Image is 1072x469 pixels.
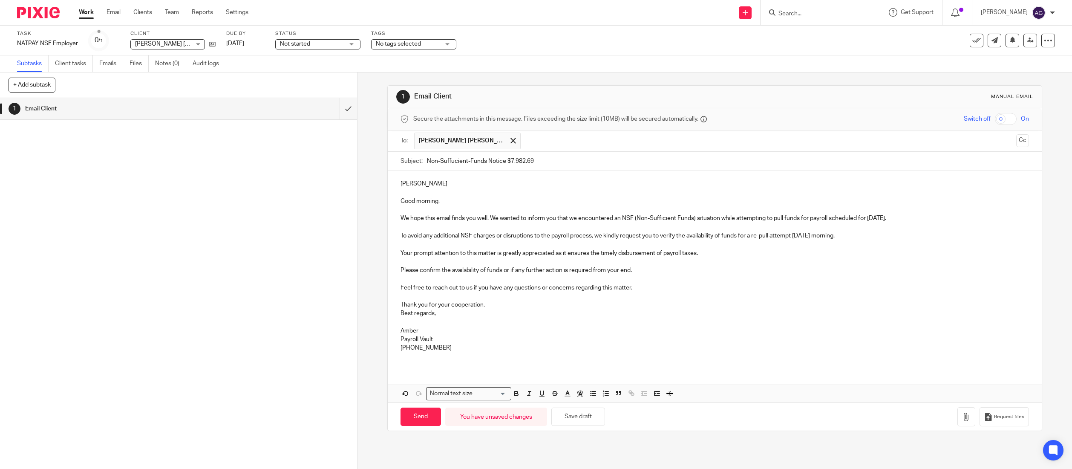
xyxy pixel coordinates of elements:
div: 0 [95,35,103,45]
div: 1 [9,103,20,115]
span: [PERSON_NAME] [PERSON_NAME] [419,136,504,145]
label: Tags [371,30,456,37]
label: Due by [226,30,265,37]
span: On [1021,115,1029,123]
label: Subject: [401,157,423,165]
a: Team [165,8,179,17]
p: Your prompt attention to this matter is greatly appreciated as it ensures the timely disbursement... [401,249,1029,258]
button: Cc [1016,134,1029,147]
p: Good morning, [401,197,1029,206]
span: Request files [994,414,1024,420]
span: Get Support [901,9,934,15]
a: Clients [133,8,152,17]
a: Email [107,8,121,17]
button: Save draft [551,408,605,426]
label: Status [275,30,360,37]
span: Switch off [964,115,991,123]
p: Feel free to reach out to us if you have any questions or concerns regarding this matter. [401,284,1029,292]
img: svg%3E [1032,6,1046,20]
a: Work [79,8,94,17]
input: Search for option [475,389,506,398]
span: [PERSON_NAME] [PERSON_NAME] [135,41,230,47]
div: NATPAY NSF Employer [17,39,78,48]
p: [PERSON_NAME] [981,8,1028,17]
h1: Email Client [414,92,733,101]
span: No tags selected [376,41,421,47]
a: Files [130,55,149,72]
span: [DATE] [226,41,244,46]
div: Manual email [991,93,1033,100]
a: Emails [99,55,123,72]
div: Search for option [426,387,511,400]
a: Client tasks [55,55,93,72]
p: Payroll Vault [401,335,1029,344]
p: Best regards, [401,309,1029,318]
label: To: [401,136,410,145]
p: Amber [401,327,1029,335]
div: You have unsaved changes [445,408,547,426]
p: We hope this email finds you well. We wanted to inform you that we encountered an NSF (Non-Suffic... [401,214,1029,223]
span: Not started [280,41,310,47]
a: Reports [192,8,213,17]
p: To avoid any additional NSF charges or disruptions to the payroll process, we kindly request you ... [401,232,1029,240]
input: Send [401,408,441,426]
img: Pixie [17,7,60,18]
a: Notes (0) [155,55,186,72]
span: Secure the attachments in this message. Files exceeding the size limit (10MB) will be secured aut... [413,115,698,123]
button: Request files [980,407,1029,426]
span: Normal text size [428,389,475,398]
a: Settings [226,8,248,17]
p: Thank you for your cooperation. [401,301,1029,309]
input: Search [778,10,854,18]
p: [PERSON_NAME] [401,179,1029,188]
div: 1 [396,90,410,104]
label: Client [130,30,216,37]
a: Audit logs [193,55,225,72]
a: Subtasks [17,55,49,72]
small: /1 [98,38,103,43]
p: [PHONE_NUMBER] [401,344,1029,352]
label: Task [17,30,78,37]
button: + Add subtask [9,78,55,92]
h1: Email Client [25,102,229,115]
p: Please confirm the availability of funds or if any further action is required from your end. [401,266,1029,275]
